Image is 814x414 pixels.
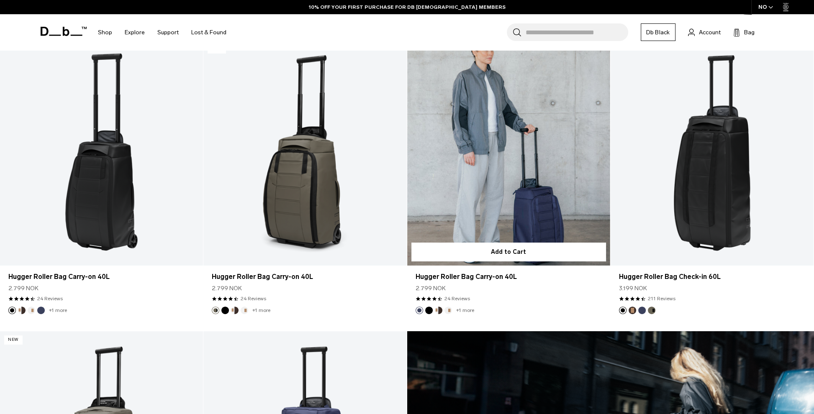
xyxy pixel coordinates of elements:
button: Cappuccino [435,307,442,314]
span: 2.799 NOK [8,284,39,293]
a: Explore [125,18,145,47]
a: +1 more [252,307,270,313]
span: 3.199 NOK [619,284,647,293]
a: Hugger Roller Bag Carry-on 40L [212,272,398,282]
a: 24 reviews [444,295,470,302]
button: Oatmilk [444,307,452,314]
button: Blue Hour [416,307,423,314]
a: 10% OFF YOUR FIRST PURCHASE FOR DB [DEMOGRAPHIC_DATA] MEMBERS [309,3,506,11]
button: Oatmilk [241,307,248,314]
span: Bag [744,28,755,37]
button: Cappuccino [231,307,239,314]
span: 2.799 NOK [212,284,242,293]
a: Hugger Roller Bag Carry-on 40L [203,40,406,266]
button: Blue Hour [37,307,45,314]
a: Account [688,27,721,37]
button: Black Out [221,307,229,314]
span: 2.799 NOK [416,284,446,293]
button: Forest Green [648,307,655,314]
a: Hugger Roller Bag Carry-on 40L [407,40,610,266]
button: Black Out [8,307,16,314]
a: Db Black [641,23,675,41]
p: New [4,335,22,344]
button: Espresso [629,307,636,314]
button: Oatmilk [28,307,35,314]
button: Black Out [619,307,627,314]
a: Support [157,18,179,47]
a: +1 more [49,307,67,313]
button: Black Out [425,307,433,314]
a: 211 reviews [648,295,675,302]
span: Account [699,28,721,37]
button: Add to Cart [411,243,606,261]
button: Bag [733,27,755,37]
a: +1 more [456,307,474,313]
nav: Main Navigation [92,14,233,51]
a: 24 reviews [37,295,63,302]
a: Lost & Found [191,18,226,47]
button: Forest Green [212,307,219,314]
a: 24 reviews [241,295,266,302]
button: Blue Hour [638,307,646,314]
a: Hugger Roller Bag Carry-on 40L [416,272,602,282]
a: Shop [98,18,112,47]
a: Hugger Roller Bag Carry-on 40L [8,272,195,282]
button: Cappuccino [18,307,26,314]
a: Hugger Roller Bag Check-in 60L [611,40,814,266]
a: Hugger Roller Bag Check-in 60L [619,272,805,282]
